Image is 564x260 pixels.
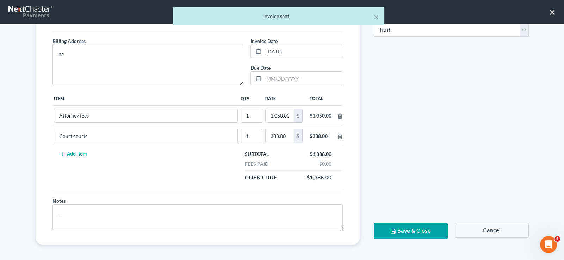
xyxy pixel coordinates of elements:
button: Cancel [455,223,529,238]
input: -- [54,109,237,122]
span: 4 [554,236,560,242]
input: 0.00 [266,109,294,122]
div: $338.00 [310,133,331,140]
div: $0.00 [316,160,335,167]
button: Add Item [58,151,89,157]
button: × [549,6,556,18]
div: Subtotal [241,151,272,158]
div: $ [294,129,302,143]
input: -- [241,129,262,143]
th: Qty [239,91,264,105]
input: MM/DD/YYYY [264,45,342,58]
button: × [374,13,379,21]
th: Item [52,91,239,105]
div: Fees Paid [241,160,272,167]
span: Billing Address [52,38,86,44]
input: MM/DD/YYYY [264,72,342,85]
div: $ [294,109,302,122]
div: $1,388.00 [303,173,335,182]
label: Due Date [250,64,271,71]
input: 0.00 [266,129,294,143]
iframe: Intercom live chat [540,236,557,253]
a: Payments [8,4,54,20]
th: Total [304,91,337,105]
button: Save & Close [374,223,448,239]
div: Client Due [241,173,280,182]
span: Invoice Date [250,38,278,44]
th: Rate [264,91,304,105]
div: $1,050.00 [310,112,331,119]
input: -- [241,109,262,122]
label: Notes [52,197,66,204]
div: Invoice sent [179,13,379,20]
input: -- [54,129,237,143]
div: $1,388.00 [306,151,335,158]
